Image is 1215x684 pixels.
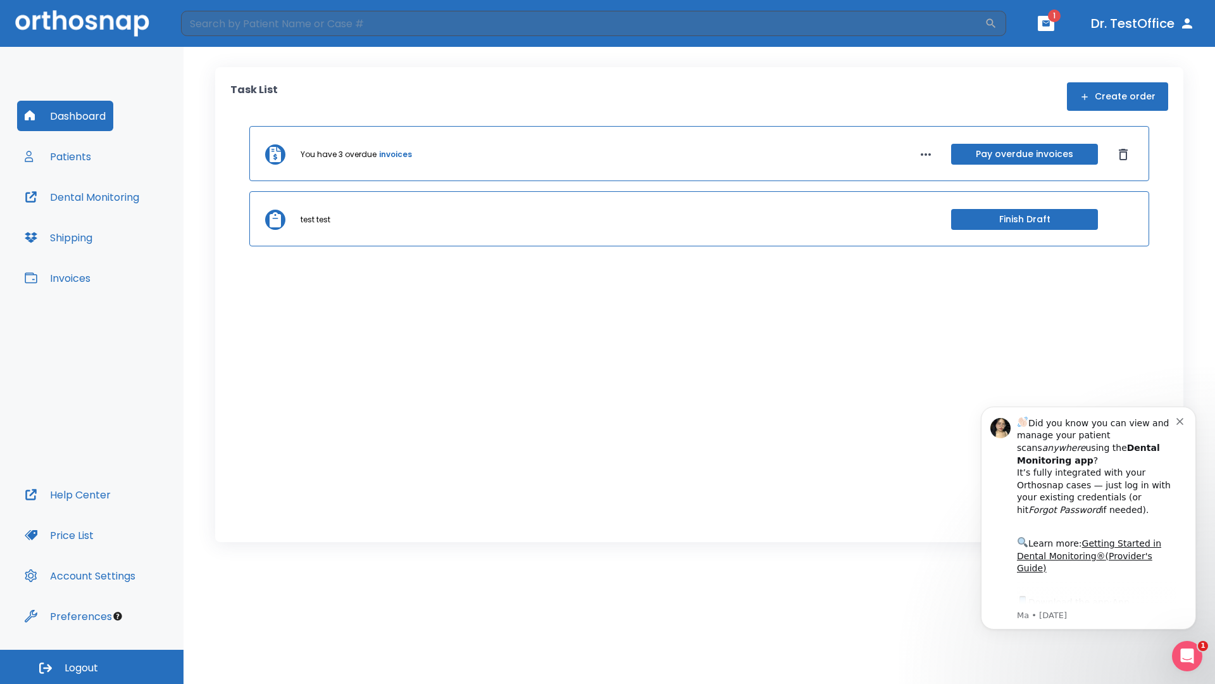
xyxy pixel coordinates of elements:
[962,391,1215,678] iframe: Intercom notifications message
[17,182,147,212] button: Dental Monitoring
[17,222,100,253] button: Shipping
[1086,12,1200,35] button: Dr. TestOffice
[17,141,99,172] button: Patients
[1198,641,1208,651] span: 1
[379,149,412,160] a: invoices
[181,11,985,36] input: Search by Patient Name or Case #
[230,82,278,111] p: Task List
[951,144,1098,165] button: Pay overdue invoices
[17,263,98,293] button: Invoices
[65,661,98,675] span: Logout
[301,214,330,225] p: test test
[112,611,123,622] div: Tooltip anchor
[17,560,143,591] button: Account Settings
[17,479,118,510] button: Help Center
[951,209,1098,230] button: Finish Draft
[1172,641,1202,671] iframe: Intercom live chat
[15,10,149,36] img: Orthosnap
[17,101,113,131] button: Dashboard
[301,149,377,160] p: You have 3 overdue
[1048,9,1061,22] span: 1
[17,601,120,631] button: Preferences
[1067,82,1168,111] button: Create order
[1113,144,1133,165] button: Dismiss
[17,520,101,550] button: Price List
